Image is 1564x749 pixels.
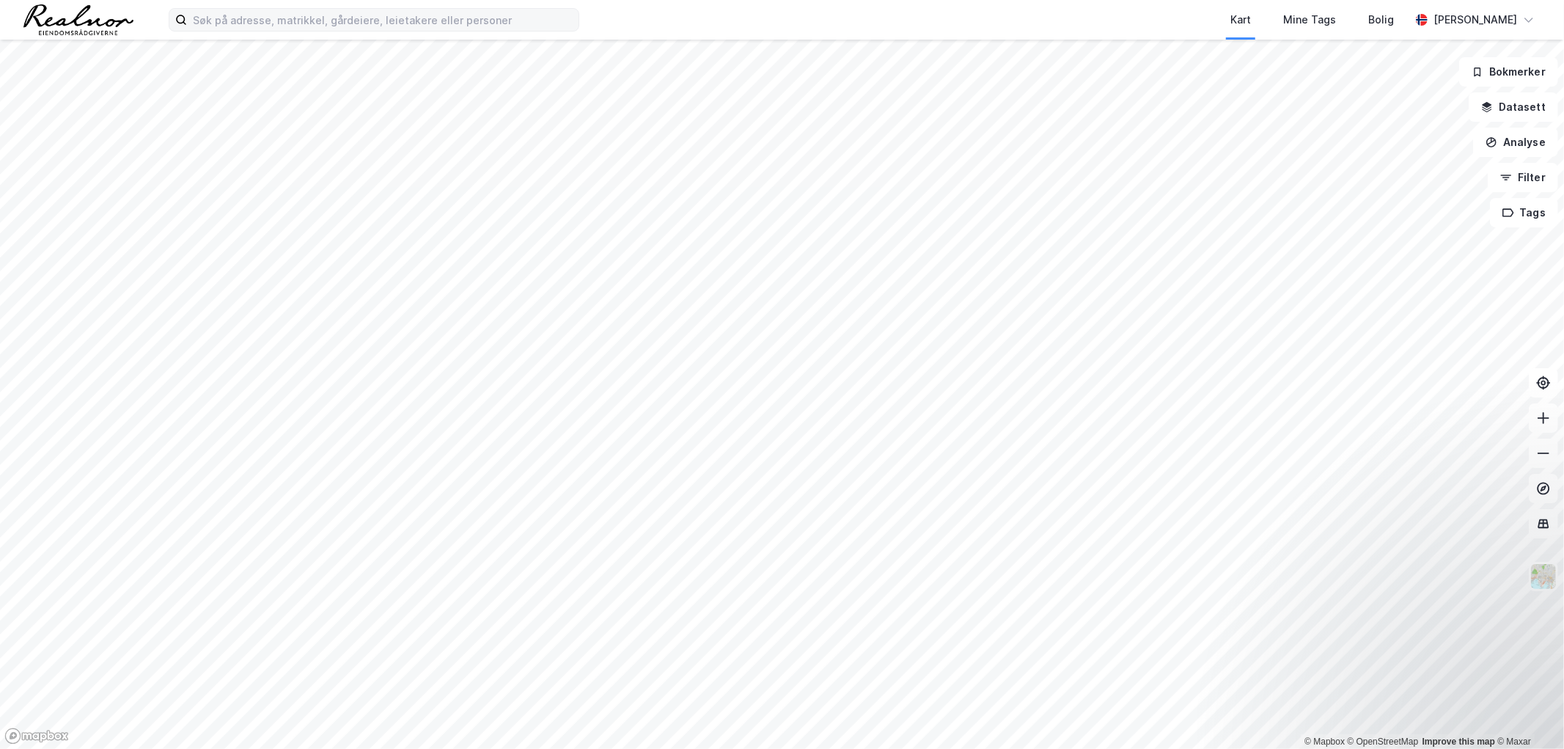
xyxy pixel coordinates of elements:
[1491,679,1564,749] div: Kontrollprogram for chat
[1433,11,1517,29] div: [PERSON_NAME]
[1283,11,1336,29] div: Mine Tags
[1368,11,1394,29] div: Bolig
[1491,679,1564,749] iframe: Chat Widget
[23,4,133,35] img: realnor-logo.934646d98de889bb5806.png
[1230,11,1251,29] div: Kart
[187,9,579,31] input: Søk på adresse, matrikkel, gårdeiere, leietakere eller personer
